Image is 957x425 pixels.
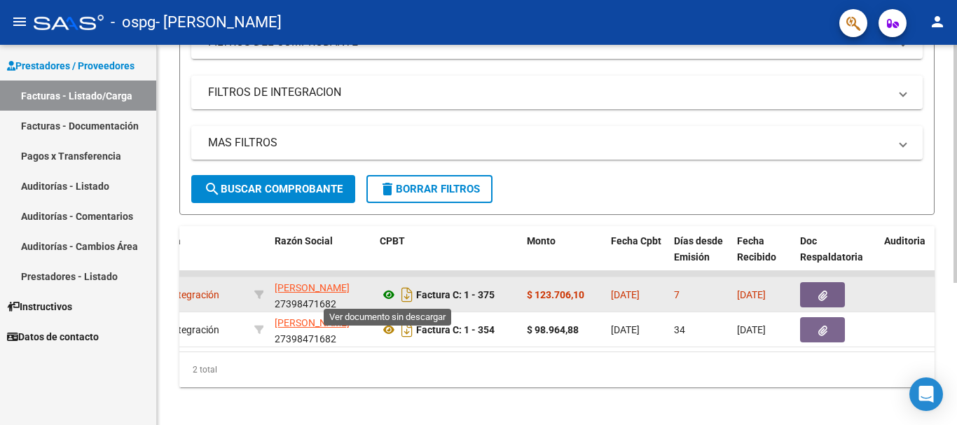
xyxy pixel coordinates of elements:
span: Fecha Recibido [737,235,776,263]
datatable-header-cell: Doc Respaldatoria [794,226,879,288]
mat-icon: person [929,13,946,30]
mat-icon: delete [379,181,396,197]
div: Open Intercom Messenger [909,377,943,411]
datatable-header-cell: Días desde Emisión [668,226,731,288]
span: Doc Respaldatoria [800,235,863,263]
datatable-header-cell: Fecha Recibido [731,226,794,288]
i: Descargar documento [398,319,416,341]
button: Borrar Filtros [366,175,493,203]
span: Datos de contacto [7,329,99,344]
div: 27398471682 [275,280,369,309]
strong: Factura C: 1 - 354 [416,324,495,335]
strong: $ 123.706,10 [527,289,584,300]
mat-icon: menu [11,13,28,30]
div: 2 total [179,352,935,387]
span: 7 [674,289,680,300]
span: Integración [160,289,219,300]
datatable-header-cell: Auditoria [879,226,945,288]
span: Buscar Comprobante [204,183,343,195]
span: Auditoria [884,235,925,246]
span: [PERSON_NAME] [275,282,350,293]
span: Días desde Emisión [674,235,723,263]
span: [DATE] [737,289,766,300]
strong: $ 98.964,88 [527,324,579,335]
span: Instructivos [7,299,72,314]
span: Prestadores / Proveedores [7,58,135,74]
i: Descargar documento [398,284,416,306]
div: 27398471682 [275,315,369,344]
span: [DATE] [611,324,640,335]
mat-expansion-panel-header: FILTROS DE INTEGRACION [191,76,923,109]
datatable-header-cell: Area [154,226,249,288]
span: [DATE] [611,289,640,300]
span: Integración [160,324,219,335]
strong: Factura C: 1 - 375 [416,289,495,300]
datatable-header-cell: Razón Social [269,226,374,288]
datatable-header-cell: Monto [521,226,605,288]
span: Borrar Filtros [379,183,480,195]
mat-panel-title: MAS FILTROS [208,135,889,151]
mat-panel-title: FILTROS DE INTEGRACION [208,85,889,100]
span: Fecha Cpbt [611,235,661,246]
span: [PERSON_NAME] [275,317,350,328]
mat-icon: search [204,181,221,197]
datatable-header-cell: CPBT [374,226,521,288]
datatable-header-cell: Fecha Cpbt [605,226,668,288]
span: CPBT [380,235,405,246]
mat-expansion-panel-header: MAS FILTROS [191,126,923,160]
button: Buscar Comprobante [191,175,355,203]
span: 34 [674,324,685,335]
span: - [PERSON_NAME] [156,7,282,38]
span: Razón Social [275,235,333,246]
span: - ospg [111,7,156,38]
span: [DATE] [737,324,766,335]
span: Monto [527,235,556,246]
